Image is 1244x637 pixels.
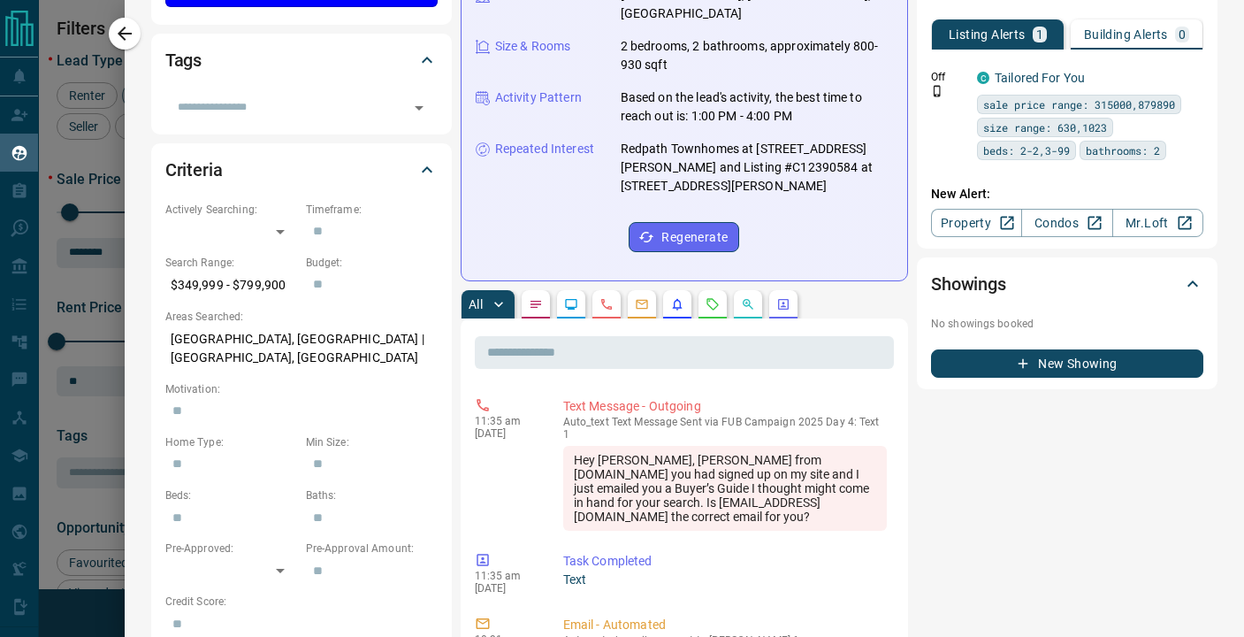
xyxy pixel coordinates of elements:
svg: Requests [706,297,720,311]
button: Open [407,96,431,120]
svg: Notes [529,297,543,311]
p: Building Alerts [1084,28,1168,41]
p: Redpath Townhomes at [STREET_ADDRESS][PERSON_NAME] and Listing #C12390584 at [STREET_ADDRESS][PER... [621,140,893,196]
svg: Push Notification Only [931,85,943,97]
div: Criteria [165,149,438,191]
p: Motivation: [165,381,438,397]
div: condos.ca [977,72,989,84]
a: Mr.Loft [1112,209,1203,237]
svg: Calls [599,297,614,311]
p: Timeframe: [306,202,438,218]
p: Areas Searched: [165,309,438,325]
p: [GEOGRAPHIC_DATA], [GEOGRAPHIC_DATA] | [GEOGRAPHIC_DATA], [GEOGRAPHIC_DATA] [165,325,438,372]
svg: Listing Alerts [670,297,684,311]
a: Property [931,209,1022,237]
p: All [469,298,483,311]
p: Task Completed [563,552,887,571]
p: [DATE] [475,427,537,440]
div: Tags [165,39,438,81]
p: Budget: [306,255,438,271]
p: 2 bedrooms, 2 bathrooms, approximately 800-930 sqft [621,37,893,74]
svg: Agent Actions [776,297,790,311]
h2: Tags [165,46,202,74]
p: Pre-Approval Amount: [306,541,438,556]
button: Regenerate [629,222,739,252]
h2: Showings [931,270,1006,298]
p: Email - Automated [563,616,887,634]
p: $349,999 - $799,900 [165,271,297,300]
p: Size & Rooms [495,37,571,56]
h2: Criteria [165,156,223,184]
p: Activity Pattern [495,88,582,107]
svg: Emails [635,297,649,311]
p: No showings booked [931,316,1203,332]
p: Beds: [165,487,297,503]
p: Text [563,571,887,589]
p: Credit Score: [165,594,438,610]
p: 11:35 am [475,570,537,582]
p: Pre-Approved: [165,541,297,556]
svg: Lead Browsing Activity [564,297,578,311]
button: New Showing [931,349,1203,378]
p: 11:35 am [475,415,537,427]
p: Text Message - Outgoing [563,397,887,416]
p: Listing Alerts [949,28,1026,41]
span: beds: 2-2,3-99 [983,142,1070,159]
p: Repeated Interest [495,140,594,158]
p: New Alert: [931,185,1203,203]
span: sale price range: 315000,879890 [983,96,1175,113]
div: Hey [PERSON_NAME], [PERSON_NAME] from [DOMAIN_NAME] you had signed up on my site and I just email... [563,446,887,531]
span: size range: 630,1023 [983,119,1107,136]
a: Condos [1021,209,1112,237]
p: Off [931,69,966,85]
svg: Opportunities [741,297,755,311]
p: [DATE] [475,582,537,595]
p: 0 [1179,28,1186,41]
a: Tailored For You [995,71,1085,85]
p: Baths: [306,487,438,503]
p: 1 [1036,28,1043,41]
p: Based on the lead's activity, the best time to reach out is: 1:00 PM - 4:00 PM [621,88,893,126]
p: Actively Searching: [165,202,297,218]
p: Text Message Sent via FUB Campaign 2025 Day 4: Text 1 [563,416,887,441]
p: Min Size: [306,434,438,450]
p: Home Type: [165,434,297,450]
span: bathrooms: 2 [1086,142,1160,159]
p: Search Range: [165,255,297,271]
div: Showings [931,263,1203,305]
span: auto_text [563,416,609,428]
